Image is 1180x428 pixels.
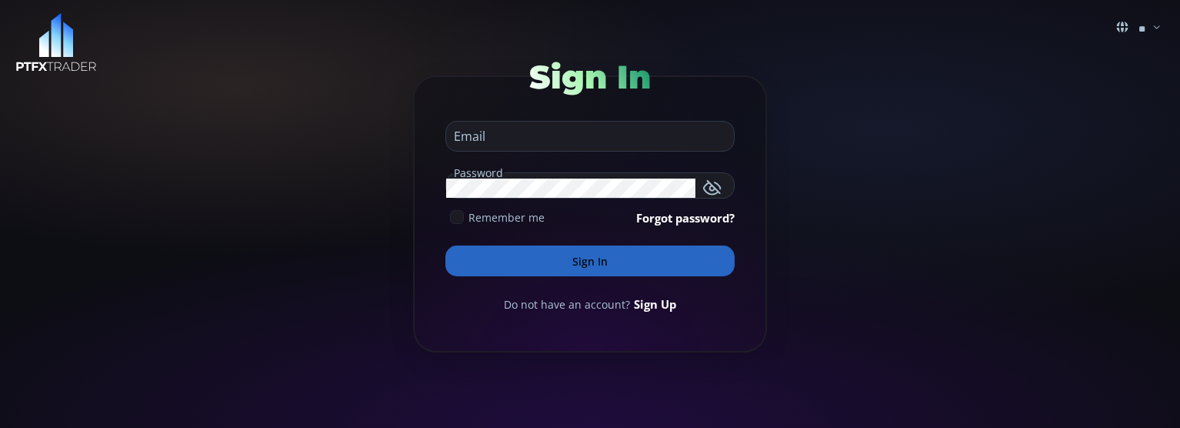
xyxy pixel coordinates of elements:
[445,246,735,276] button: Sign In
[529,57,651,97] span: Sign In
[634,296,676,313] a: Sign Up
[636,209,735,226] a: Forgot password?
[15,13,97,72] img: LOGO
[445,296,735,313] div: Do not have an account?
[468,209,545,226] span: Remember me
